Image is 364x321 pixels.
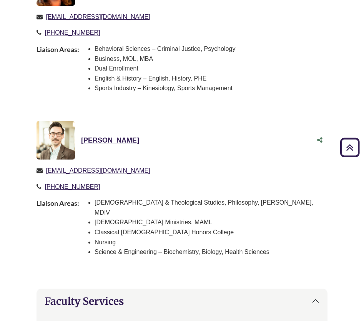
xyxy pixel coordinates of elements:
li: Nursing [95,237,327,247]
li: Sports Industry – Kinesiology, Sports Management [95,83,235,93]
li: Science & Engineering – Biochemistry, Biology, Health Sciences [95,247,327,257]
a: [EMAIL_ADDRESS][DOMAIN_NAME] [46,13,150,20]
a: [PERSON_NAME] [81,136,139,144]
a: [PHONE_NUMBER] [45,29,100,36]
li: Dual Enrollment [95,64,235,74]
li: English & History – English, History, PHE [95,74,235,84]
li: [DEMOGRAPHIC_DATA] & Theological Studies, Philosophy, [PERSON_NAME], MDIV [95,198,327,217]
a: [PHONE_NUMBER] [45,183,100,190]
li: Behavioral Sciences – Criminal Justice, Psychology [95,44,235,54]
li: Business, MOL, MBA [95,54,235,64]
li: [DEMOGRAPHIC_DATA] Ministries, MAML [95,217,327,227]
button: Faculty Services [37,289,327,313]
a: [EMAIL_ADDRESS][DOMAIN_NAME] [46,167,150,174]
span: Liaison Areas: [37,44,79,99]
span: Liaison Areas: [37,198,79,263]
img: Headshot of Greg Rosauer [37,121,75,160]
button: Share this Asset [312,133,327,148]
li: Classical [DEMOGRAPHIC_DATA] Honors College [95,227,327,237]
a: Back to Top [337,142,362,153]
